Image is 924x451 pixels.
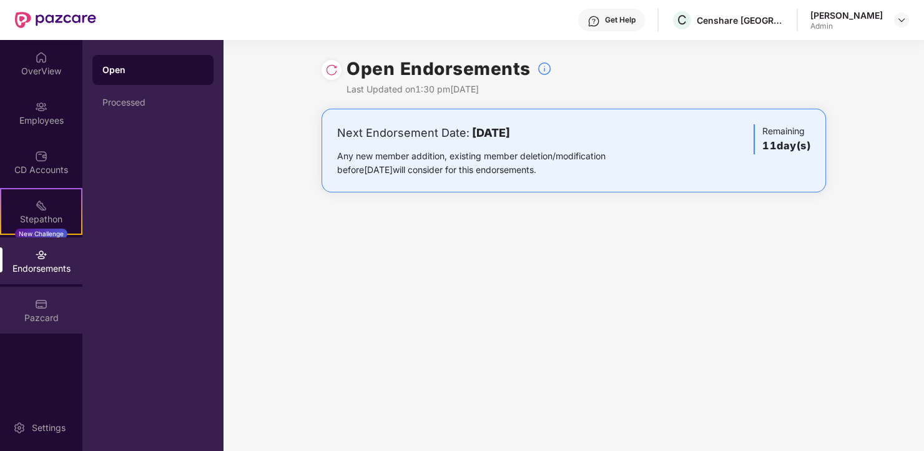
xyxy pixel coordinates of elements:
div: Admin [810,21,883,31]
div: [PERSON_NAME] [810,9,883,21]
div: Stepathon [1,213,81,225]
img: svg+xml;base64,PHN2ZyBpZD0iRW1wbG95ZWVzIiB4bWxucz0iaHR0cDovL3d3dy53My5vcmcvMjAwMC9zdmciIHdpZHRoPS... [35,101,47,113]
div: Open [102,64,204,76]
div: Get Help [605,15,636,25]
img: svg+xml;base64,PHN2ZyBpZD0iSGVscC0zMngzMiIgeG1sbnM9Imh0dHA6Ly93d3cudzMub3JnLzIwMDAvc3ZnIiB3aWR0aD... [587,15,600,27]
div: Last Updated on 1:30 pm[DATE] [346,82,552,96]
img: svg+xml;base64,PHN2ZyBpZD0iRW5kb3JzZW1lbnRzIiB4bWxucz0iaHR0cDovL3d3dy53My5vcmcvMjAwMC9zdmciIHdpZH... [35,249,47,261]
span: C [677,12,687,27]
div: Remaining [754,124,810,154]
div: Next Endorsement Date: [337,124,645,142]
h1: Open Endorsements [346,55,531,82]
h3: 11 day(s) [762,138,810,154]
b: [DATE] [472,126,510,139]
img: svg+xml;base64,PHN2ZyBpZD0iSW5mb18tXzMyeDMyIiBkYXRhLW5hbWU9IkluZm8gLSAzMngzMiIgeG1sbnM9Imh0dHA6Ly... [537,61,552,76]
img: svg+xml;base64,PHN2ZyBpZD0iUmVsb2FkLTMyeDMyIiB4bWxucz0iaHR0cDovL3d3dy53My5vcmcvMjAwMC9zdmciIHdpZH... [325,64,338,76]
img: svg+xml;base64,PHN2ZyBpZD0iRHJvcGRvd24tMzJ4MzIiIHhtbG5zPSJodHRwOi8vd3d3LnczLm9yZy8yMDAwL3N2ZyIgd2... [897,15,907,25]
img: svg+xml;base64,PHN2ZyBpZD0iUGF6Y2FyZCIgeG1sbnM9Imh0dHA6Ly93d3cudzMub3JnLzIwMDAvc3ZnIiB3aWR0aD0iMj... [35,298,47,310]
div: Censhare [GEOGRAPHIC_DATA] [697,14,784,26]
img: svg+xml;base64,PHN2ZyBpZD0iSG9tZSIgeG1sbnM9Imh0dHA6Ly93d3cudzMub3JnLzIwMDAvc3ZnIiB3aWR0aD0iMjAiIG... [35,51,47,64]
div: Any new member addition, existing member deletion/modification before [DATE] will consider for th... [337,149,645,177]
div: Processed [102,97,204,107]
img: svg+xml;base64,PHN2ZyB4bWxucz0iaHR0cDovL3d3dy53My5vcmcvMjAwMC9zdmciIHdpZHRoPSIyMSIgaGVpZ2h0PSIyMC... [35,199,47,212]
img: New Pazcare Logo [15,12,96,28]
img: svg+xml;base64,PHN2ZyBpZD0iQ0RfQWNjb3VudHMiIGRhdGEtbmFtZT0iQ0QgQWNjb3VudHMiIHhtbG5zPSJodHRwOi8vd3... [35,150,47,162]
div: Settings [28,422,69,434]
img: svg+xml;base64,PHN2ZyBpZD0iU2V0dGluZy0yMHgyMCIgeG1sbnM9Imh0dHA6Ly93d3cudzMub3JnLzIwMDAvc3ZnIiB3aW... [13,422,26,434]
div: New Challenge [15,229,67,239]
